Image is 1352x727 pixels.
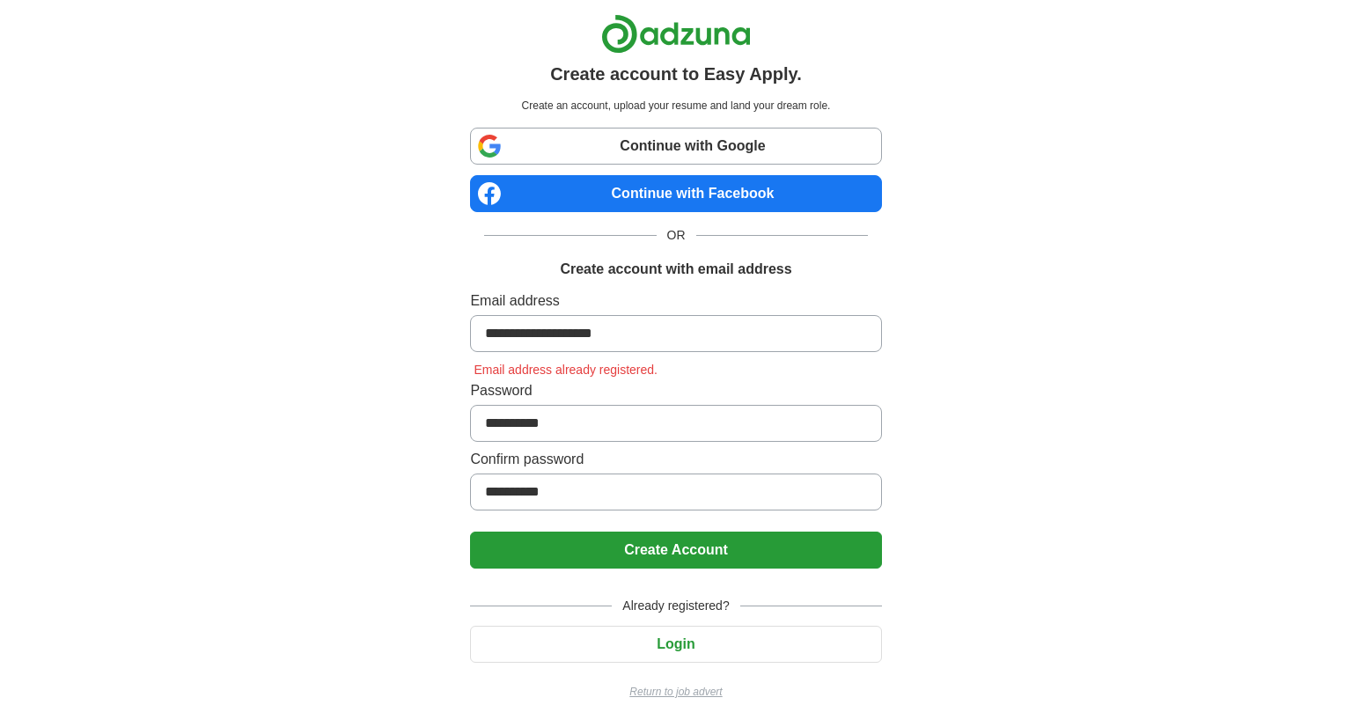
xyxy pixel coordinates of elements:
button: Login [470,626,881,663]
span: Email address already registered. [470,363,661,377]
h1: Create account to Easy Apply. [550,61,802,87]
p: Create an account, upload your resume and land your dream role. [474,98,878,114]
span: Already registered? [612,597,739,615]
label: Email address [470,290,881,312]
img: Adzuna logo [601,14,751,54]
a: Login [470,636,881,651]
a: Continue with Facebook [470,175,881,212]
h1: Create account with email address [560,259,791,280]
a: Return to job advert [470,684,881,700]
button: Create Account [470,532,881,569]
label: Confirm password [470,449,881,470]
a: Continue with Google [470,128,881,165]
span: OR [657,226,696,245]
label: Password [470,380,881,401]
